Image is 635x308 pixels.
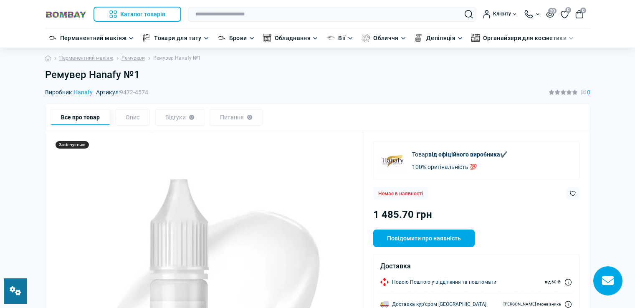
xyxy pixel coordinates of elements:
[94,7,182,22] button: Каталог товарів
[483,33,567,43] a: Органайзери для косметики
[373,33,399,43] a: Обличчя
[45,48,590,69] nav: breadcrumb
[56,141,89,149] div: Закінчується
[48,34,57,42] img: Перманентний макіяж
[380,278,389,286] img: Новою Поштою у відділення та поштомати
[121,54,145,62] a: Ремувери
[120,89,148,96] span: 9472-4574
[73,89,93,96] a: Hanafy
[45,10,87,18] img: BOMBAY
[392,278,496,286] span: Новою Поштою у відділення та поштомати
[428,151,500,158] b: від офіційного виробника
[545,279,561,285] span: від 60 ₴
[218,34,226,42] img: Брови
[561,10,569,19] a: 0
[415,34,423,42] img: Депіляція
[465,10,473,18] button: Search
[155,109,205,126] div: Відгуки
[338,33,346,43] a: Вії
[263,34,271,42] img: Обладнання
[373,230,475,247] button: Повідомити про наявність
[412,150,507,159] p: Товар ✔️
[575,10,584,18] button: 0
[580,8,586,13] span: 0
[142,34,151,42] img: Товари для тату
[154,33,201,43] a: Товари для тату
[548,8,557,14] span: 20
[380,148,405,173] img: Hanafy
[326,34,335,42] img: Вії
[564,278,572,286] a: Dilivery link
[412,162,507,172] p: 100% оригінальність 💯
[45,69,590,81] h1: Ремувер Hanafy №1
[229,33,247,43] a: Брови
[426,33,455,43] a: Депіляція
[565,7,571,13] span: 0
[59,54,113,62] a: Перманентний макіяж
[45,89,93,95] span: Виробник:
[210,109,263,126] div: Питання
[546,10,554,18] button: 20
[51,109,110,126] div: Все про товар
[587,88,590,97] span: 0
[373,187,428,200] div: Немає в наявності
[362,34,370,42] img: Обличчя
[145,54,201,62] li: Ремувер Hanafy №1
[373,209,432,220] span: 1 485.70 грн
[115,109,150,126] div: Опис
[566,187,579,200] button: Wishlist button
[275,33,311,43] a: Обладнання
[96,89,148,95] span: Артикул:
[380,261,572,272] div: Доставка
[471,34,480,42] img: Органайзери для косметики
[503,301,561,308] span: [PERSON_NAME] перевізника
[60,33,127,43] a: Перманентний макіяж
